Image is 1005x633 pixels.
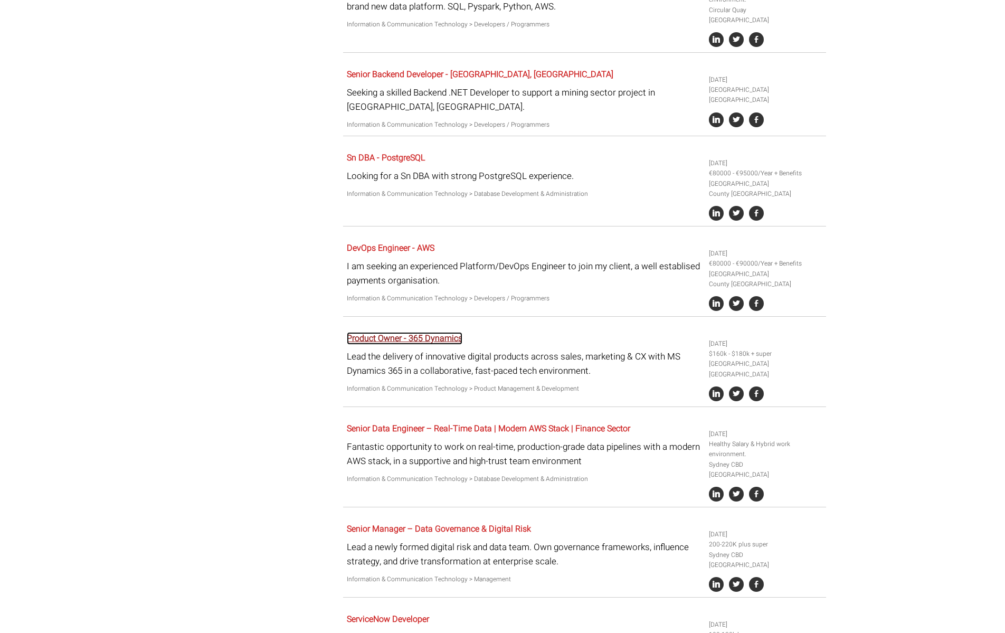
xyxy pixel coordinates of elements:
[347,152,425,164] a: Sn DBA - PostgreSQL
[347,540,701,569] p: Lead a newly formed digital risk and data team. Own governance frameworks, influence strategy, an...
[347,440,701,468] p: Fantastic opportunity to work on real-time, production-grade data pipelines with a modern AWS sta...
[347,422,630,435] a: Senior Data Engineer – Real-Time Data | Modern AWS Stack | Finance Sector
[347,169,701,183] p: Looking for a Sn DBA with strong PostgreSQL experience.
[347,384,701,394] p: Information & Communication Technology > Product Management & Development
[347,523,531,535] a: Senior Manager – Data Governance & Digital Risk
[709,75,822,85] li: [DATE]
[709,249,822,259] li: [DATE]
[709,359,822,379] li: [GEOGRAPHIC_DATA] [GEOGRAPHIC_DATA]
[347,349,701,378] p: Lead the delivery of innovative digital products across sales, marketing & CX with MS Dynamics 36...
[347,613,429,626] a: ServiceNow Developer
[709,259,822,269] li: €80000 - €90000/Year + Benefits
[347,259,701,288] p: I am seeking an experienced Platform/DevOps Engineer to join my client, a well establised payment...
[709,540,822,550] li: 200-220K plus super
[709,349,822,359] li: $160k - $180k + super
[709,550,822,570] li: Sydney CBD [GEOGRAPHIC_DATA]
[347,332,462,345] a: Product Owner - 365 Dynamics
[709,620,822,630] li: [DATE]
[709,5,822,25] li: Circular Quay [GEOGRAPHIC_DATA]
[709,530,822,540] li: [DATE]
[709,429,822,439] li: [DATE]
[347,86,701,114] p: Seeking a skilled Backend .NET Developer to support a mining sector project in [GEOGRAPHIC_DATA],...
[709,168,822,178] li: €80000 - €95000/Year + Benefits
[709,179,822,199] li: [GEOGRAPHIC_DATA] County [GEOGRAPHIC_DATA]
[709,339,822,349] li: [DATE]
[347,294,701,304] p: Information & Communication Technology > Developers / Programmers
[709,439,822,459] li: Healthy Salary & Hybrid work environment.
[347,120,701,130] p: Information & Communication Technology > Developers / Programmers
[347,20,701,30] p: Information & Communication Technology > Developers / Programmers
[347,474,701,484] p: Information & Communication Technology > Database Development & Administration
[709,269,822,289] li: [GEOGRAPHIC_DATA] County [GEOGRAPHIC_DATA]
[347,68,613,81] a: Senior Backend Developer - [GEOGRAPHIC_DATA], [GEOGRAPHIC_DATA]
[709,158,822,168] li: [DATE]
[347,189,701,199] p: Information & Communication Technology > Database Development & Administration
[709,460,822,480] li: Sydney CBD [GEOGRAPHIC_DATA]
[347,574,701,584] p: Information & Communication Technology > Management
[347,242,434,254] a: DevOps Engineer - AWS
[709,85,822,105] li: [GEOGRAPHIC_DATA] [GEOGRAPHIC_DATA]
